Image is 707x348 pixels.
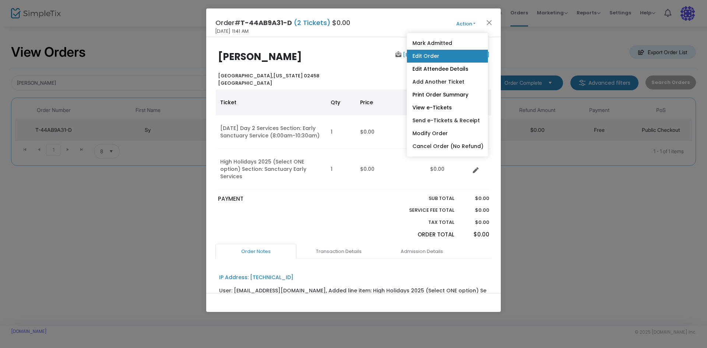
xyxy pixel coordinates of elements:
[407,101,488,114] a: View e-Tickets
[392,219,454,226] p: Tax Total
[219,274,293,281] div: IP Address: [TECHNICAL_ID]
[461,207,489,214] p: $0.00
[216,89,326,115] th: Ticket
[218,72,273,79] span: [GEOGRAPHIC_DATA],
[240,18,292,27] span: T-44AB9A31-D
[381,244,462,259] a: Admission Details
[218,72,319,87] b: [US_STATE] 02458 [GEOGRAPHIC_DATA]
[407,37,488,50] a: Mark Admitted
[461,195,489,202] p: $0.00
[407,75,488,88] a: Add Another Ticket
[485,18,494,27] button: Close
[215,244,296,259] a: Order Notes
[407,50,488,63] a: Edit Order
[356,149,426,190] td: $0.00
[407,63,488,75] a: Edit Attendee Details
[461,219,489,226] p: $0.00
[407,140,488,153] a: Cancel Order (No Refund)
[215,28,249,35] span: [DATE] 11:41 AM
[326,89,356,115] th: Qty
[426,149,470,190] td: $0.00
[292,18,332,27] span: (2 Tickets)
[392,231,454,239] p: Order Total
[461,231,489,239] p: $0.00
[392,195,454,202] p: Sub total
[219,287,488,302] div: User: [EMAIL_ADDRESS][DOMAIN_NAME], Added line item: High Holidays 2025 (Select ONE option) Secti...
[216,115,326,149] td: [DATE] Day 2 Services Section: Early Sanctuary Service (8:00am-10:30am)
[218,50,302,63] b: [PERSON_NAME]
[407,88,488,101] a: Print Order Summary
[356,115,426,149] td: $0.00
[216,149,326,190] td: High Holidays 2025 (Select ONE option) Section: Sanctuary Early Services
[392,207,454,214] p: Service Fee Total
[298,244,379,259] a: Transaction Details
[407,114,488,127] a: Send e-Tickets & Receipt
[356,89,426,115] th: Price
[326,149,356,190] td: 1
[215,18,350,28] h4: Order# $0.00
[216,89,491,190] div: Data table
[407,127,488,140] a: Modify Order
[444,20,488,28] button: Action
[326,115,356,149] td: 1
[218,195,350,203] p: PAYMENT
